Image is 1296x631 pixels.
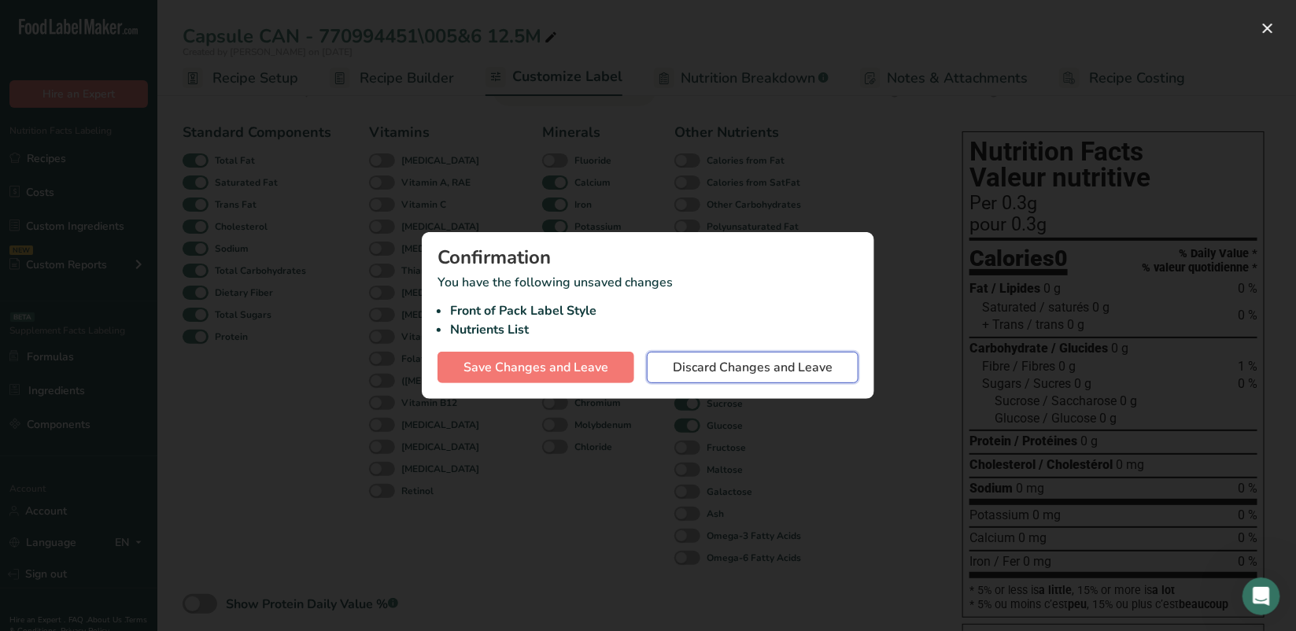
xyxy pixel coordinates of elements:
iframe: Intercom live chat [1242,577,1280,615]
button: Discard Changes and Leave [647,352,858,383]
span: Discard Changes and Leave [673,358,833,377]
li: Nutrients List [450,320,858,339]
div: Confirmation [438,248,858,267]
p: You have the following unsaved changes [438,273,858,339]
span: Save Changes and Leave [463,358,608,377]
li: Front of Pack Label Style [450,301,858,320]
button: Save Changes and Leave [438,352,634,383]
